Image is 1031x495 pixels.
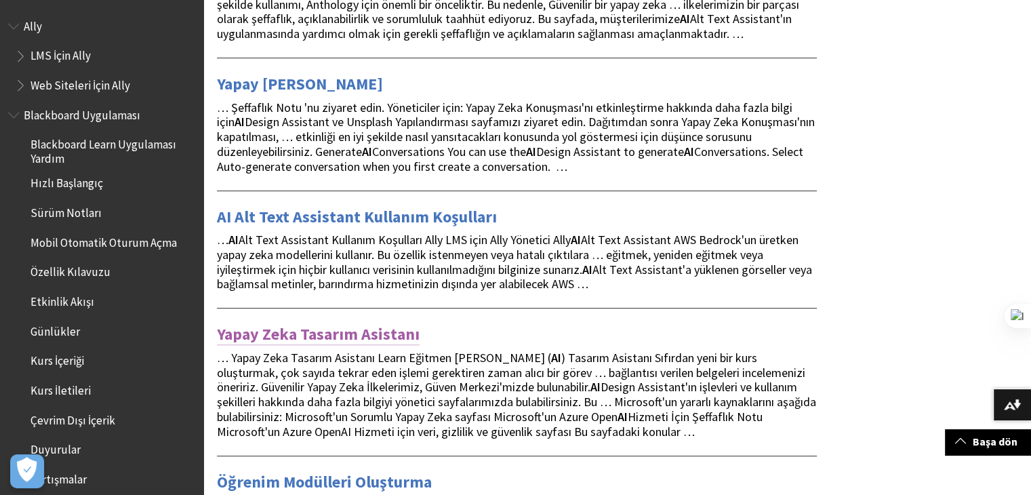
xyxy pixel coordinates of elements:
a: Öğrenim Modülleri Oluşturma [217,471,432,493]
a: AI Alt Text Assistant Kullanım Koşulları [217,206,497,228]
strong: AI [526,144,536,159]
strong: AI [551,350,561,365]
span: Sürüm Notları [31,201,102,220]
span: Kurs İçeriği [31,350,84,368]
span: Çevrim Dışı İçerik [31,409,115,427]
strong: AI [362,144,372,159]
a: Başa dön [945,429,1031,454]
span: Web Siteleri İçin Ally [31,74,130,92]
span: Özellik Kılavuzu [31,261,110,279]
span: Blackboard Uygulaması [24,104,140,122]
strong: AI [235,114,245,130]
span: Etkinlik Akışı [31,290,94,309]
strong: AI [582,262,592,277]
a: Yapay Zeka Tasarım Asistanı [217,323,420,345]
span: Tartışmalar [31,468,87,486]
strong: AI [680,11,690,26]
span: … Şeffaflık Notu 'nu ziyaret edin. Yöneticiler için: Yapay Zeka Konuşması'nı etkinleştirme hakkın... [217,100,815,174]
strong: AI [571,232,581,248]
span: Duyurular [31,439,81,457]
span: LMS İçin Ally [31,45,91,63]
a: Yapay [PERSON_NAME] [217,73,383,95]
span: Ally [24,15,42,33]
nav: Book outline for Anthology Ally Help [8,15,195,97]
button: Açık Tercihler [10,454,44,488]
span: … Yapay Zeka Tasarım Asistanı Learn Eğitmen [PERSON_NAME] ( ) Tasarım Asistanı Sıfırdan yeni bir ... [217,350,816,439]
strong: AI [228,232,239,248]
span: Blackboard Learn Uygulaması Yardım [31,134,194,165]
span: Kurs İletileri [31,379,91,397]
span: Günlükler [31,320,80,338]
span: … Alt Text Assistant Kullanım Koşulları Ally LMS için Ally Yönetici Ally Alt Text Assistant AWS B... [217,232,812,292]
strong: AI [618,409,628,424]
span: Hızlı Başlangıç [31,172,103,191]
strong: AI [684,144,694,159]
strong: AI [590,379,601,395]
span: Mobil Otomatik Oturum Açma [31,231,177,250]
